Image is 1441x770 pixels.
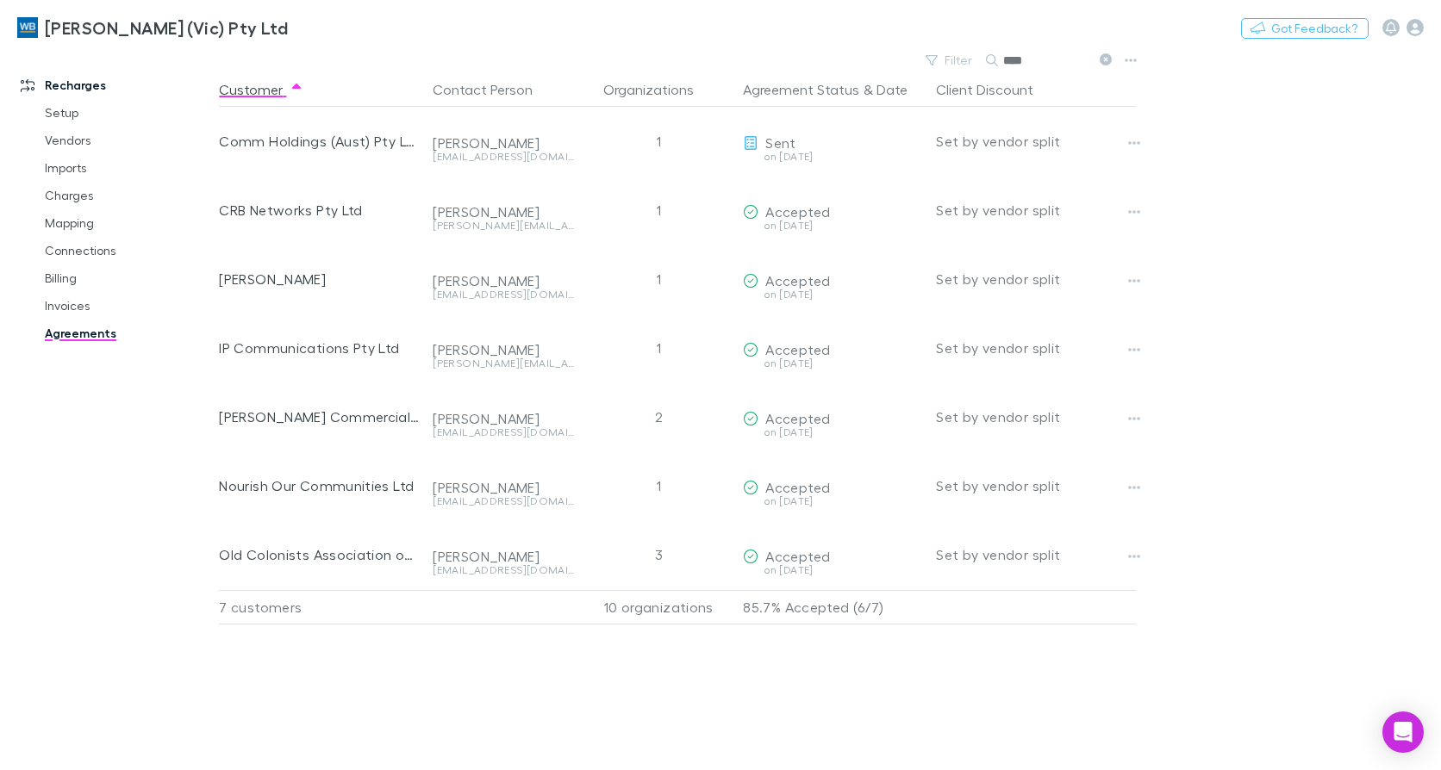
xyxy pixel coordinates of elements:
[433,272,574,289] div: [PERSON_NAME]
[603,72,714,107] button: Organizations
[219,314,419,382] div: IP Communications Pty Ltd
[936,176,1136,245] div: Set by vendor split
[28,292,228,320] a: Invoices
[433,565,574,575] div: [EMAIL_ADDRESS][DOMAIN_NAME]
[433,341,574,358] div: [PERSON_NAME]
[765,410,830,426] span: Accepted
[45,17,288,38] h3: [PERSON_NAME] (Vic) Pty Ltd
[28,127,228,154] a: Vendors
[28,320,228,347] a: Agreements
[7,7,298,48] a: [PERSON_NAME] (Vic) Pty Ltd
[28,182,228,209] a: Charges
[581,451,736,520] div: 1
[433,410,574,427] div: [PERSON_NAME]
[765,479,830,495] span: Accepted
[219,176,419,245] div: CRB Networks Pty Ltd
[765,134,795,151] span: Sent
[581,176,736,245] div: 1
[936,245,1136,314] div: Set by vendor split
[219,72,303,107] button: Customer
[28,209,228,237] a: Mapping
[743,152,922,162] div: on [DATE]
[219,382,419,451] div: [PERSON_NAME] Commercial Real Estate Unit Trust
[581,245,736,314] div: 1
[936,451,1136,520] div: Set by vendor split
[28,237,228,264] a: Connections
[433,134,574,152] div: [PERSON_NAME]
[433,152,574,162] div: [EMAIL_ADDRESS][DOMAIN_NAME]
[433,496,574,506] div: [EMAIL_ADDRESS][DOMAIN_NAME]
[743,72,859,107] button: Agreement Status
[433,548,574,565] div: [PERSON_NAME]
[743,72,922,107] div: &
[433,203,574,220] div: [PERSON_NAME]
[743,496,922,506] div: on [DATE]
[917,50,982,71] button: Filter
[876,72,908,107] button: Date
[433,289,574,300] div: [EMAIL_ADDRESS][DOMAIN_NAME]
[765,548,830,564] span: Accepted
[219,107,419,176] div: Comm Holdings (Aust) Pty Ltd
[765,341,830,357] span: Accepted
[581,590,736,624] div: 10 organizations
[936,382,1136,451] div: Set by vendor split
[433,358,574,369] div: [PERSON_NAME][EMAIL_ADDRESS][PERSON_NAME][DOMAIN_NAME]
[743,289,922,300] div: on [DATE]
[219,520,419,589] div: Old Colonists Association of Victoria (TA Abound Communities)
[433,479,574,496] div: [PERSON_NAME]
[743,220,922,231] div: on [DATE]
[743,565,922,575] div: on [DATE]
[1382,711,1424,753] div: Open Intercom Messenger
[17,17,38,38] img: William Buck (Vic) Pty Ltd's Logo
[433,427,574,438] div: [EMAIL_ADDRESS][DOMAIN_NAME]
[219,451,419,520] div: Nourish Our Communities Ltd
[581,382,736,451] div: 2
[765,272,830,289] span: Accepted
[219,590,426,624] div: 7 customers
[936,314,1136,382] div: Set by vendor split
[936,72,1054,107] button: Client Discount
[433,72,553,107] button: Contact Person
[743,591,922,624] p: 85.7% Accepted (6/7)
[581,314,736,382] div: 1
[936,107,1136,176] div: Set by vendor split
[28,264,228,292] a: Billing
[581,107,736,176] div: 1
[3,71,228,99] a: Recharges
[219,245,419,314] div: [PERSON_NAME]
[581,520,736,589] div: 3
[28,154,228,182] a: Imports
[28,99,228,127] a: Setup
[1241,18,1369,39] button: Got Feedback?
[765,203,830,220] span: Accepted
[936,520,1136,589] div: Set by vendor split
[433,220,574,231] div: [PERSON_NAME][EMAIL_ADDRESS][DOMAIN_NAME]
[743,358,922,369] div: on [DATE]
[743,427,922,438] div: on [DATE]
